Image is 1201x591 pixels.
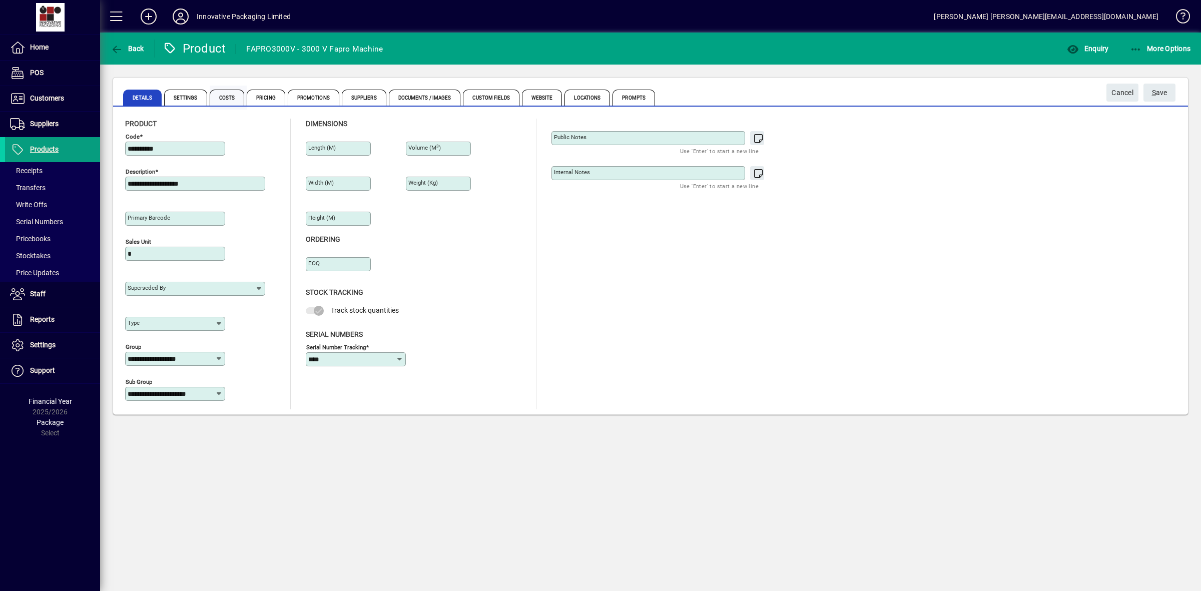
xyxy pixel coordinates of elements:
span: Package [37,418,64,426]
div: [PERSON_NAME] [PERSON_NAME][EMAIL_ADDRESS][DOMAIN_NAME] [934,9,1158,25]
mat-label: Type [128,319,140,326]
a: Staff [5,282,100,307]
span: Reports [30,315,55,323]
span: Support [30,366,55,374]
span: Website [522,90,562,106]
a: Price Updates [5,264,100,281]
sup: 3 [436,144,439,149]
span: Product [125,120,157,128]
mat-label: Code [126,133,140,140]
mat-label: Primary barcode [128,214,170,221]
span: Pricing [247,90,285,106]
a: Suppliers [5,112,100,137]
app-page-header-button: Back [100,40,155,58]
mat-hint: Use 'Enter' to start a new line [680,180,759,192]
span: Pricebooks [10,235,51,243]
span: S [1152,89,1156,97]
a: Transfers [5,179,100,196]
span: POS [30,69,44,77]
mat-label: Group [126,343,141,350]
span: Write Offs [10,201,47,209]
mat-label: Sub group [126,378,152,385]
span: Ordering [306,235,340,243]
mat-label: Internal Notes [554,169,590,176]
a: Home [5,35,100,60]
mat-hint: Use 'Enter' to start a new line [680,145,759,157]
span: Prompts [613,90,655,106]
span: Stocktakes [10,252,51,260]
mat-label: Description [126,168,155,175]
div: Innovative Packaging Limited [197,9,291,25]
span: Cancel [1111,85,1133,101]
a: Settings [5,333,100,358]
button: Save [1143,84,1175,102]
mat-label: Volume (m ) [408,144,441,151]
span: Track stock quantities [331,306,399,314]
span: Customers [30,94,64,102]
span: Receipts [10,167,43,175]
span: Custom Fields [463,90,519,106]
a: Serial Numbers [5,213,100,230]
span: Financial Year [29,397,72,405]
div: FAPRO3000V - 3000 V Fapro Machine [246,41,383,57]
a: Stocktakes [5,247,100,264]
mat-label: EOQ [308,260,320,267]
button: More Options [1127,40,1193,58]
span: Promotions [288,90,339,106]
a: Reports [5,307,100,332]
span: Suppliers [342,90,386,106]
mat-label: Weight (Kg) [408,179,438,186]
mat-label: Superseded by [128,284,166,291]
span: Enquiry [1067,45,1108,53]
mat-label: Public Notes [554,134,586,141]
span: Suppliers [30,120,59,128]
span: Dimensions [306,120,347,128]
button: Cancel [1106,84,1138,102]
span: Locations [564,90,610,106]
span: Settings [30,341,56,349]
a: Write Offs [5,196,100,213]
button: Profile [165,8,197,26]
div: Product [163,41,226,57]
a: Pricebooks [5,230,100,247]
span: Transfers [10,184,46,192]
mat-label: Height (m) [308,214,335,221]
span: Back [111,45,144,53]
span: Price Updates [10,269,59,277]
button: Add [133,8,165,26]
a: Customers [5,86,100,111]
span: More Options [1130,45,1191,53]
span: Details [123,90,162,106]
a: Knowledge Base [1168,2,1188,35]
span: Settings [164,90,207,106]
button: Enquiry [1064,40,1111,58]
mat-label: Serial Number tracking [306,343,366,350]
span: Products [30,145,59,153]
span: Costs [210,90,245,106]
a: Support [5,358,100,383]
span: Home [30,43,49,51]
mat-label: Sales unit [126,238,151,245]
span: Documents / Images [389,90,461,106]
span: Stock Tracking [306,288,363,296]
span: Serial Numbers [306,330,363,338]
mat-label: Length (m) [308,144,336,151]
button: Back [108,40,147,58]
a: Receipts [5,162,100,179]
span: Staff [30,290,46,298]
a: POS [5,61,100,86]
span: Serial Numbers [10,218,63,226]
span: ave [1152,85,1167,101]
mat-label: Width (m) [308,179,334,186]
